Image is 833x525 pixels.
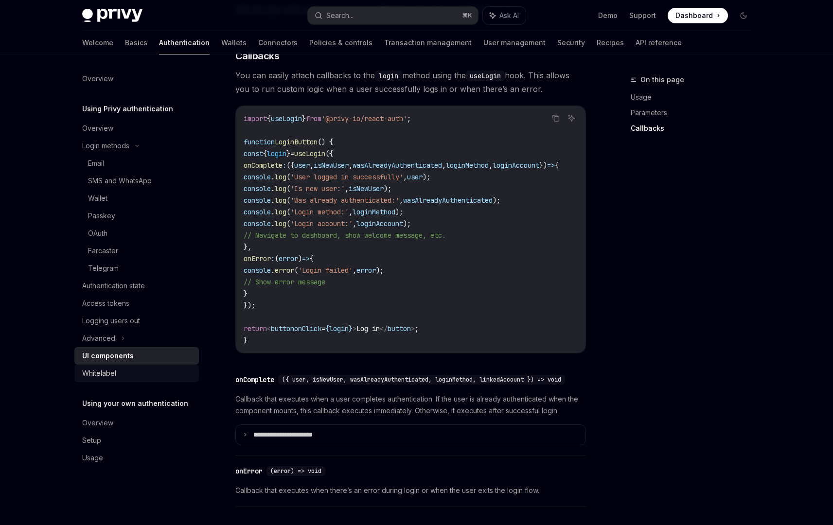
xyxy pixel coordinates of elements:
[298,266,353,275] span: 'Login failed'
[411,324,415,333] span: >
[302,114,306,123] span: }
[306,114,321,123] span: from
[271,266,275,275] span: .
[325,324,329,333] span: {
[82,398,188,409] h5: Using your own authentication
[82,417,113,429] div: Overview
[349,184,384,193] span: isNewUser
[321,114,407,123] span: '@privy-io/react-auth'
[462,12,472,19] span: ⌘ K
[388,324,411,333] span: button
[675,11,713,20] span: Dashboard
[310,254,314,263] span: {
[668,8,728,23] a: Dashboard
[244,301,255,310] span: });
[286,219,290,228] span: (
[88,175,152,187] div: SMS and WhatsApp
[415,324,419,333] span: ;
[159,31,210,54] a: Authentication
[466,70,505,81] code: useLogin
[275,196,286,205] span: log
[74,207,199,225] a: Passkey
[74,70,199,87] a: Overview
[74,347,199,365] a: UI components
[88,262,119,274] div: Telegram
[74,414,199,432] a: Overview
[82,367,116,379] div: Whitelabel
[271,219,275,228] span: .
[244,161,283,170] span: onComplete
[294,149,325,158] span: useLogin
[384,184,391,193] span: );
[549,112,562,124] button: Copy the contents from the code block
[286,184,290,193] span: (
[314,161,349,170] span: isNewUser
[349,208,353,216] span: ,
[244,266,271,275] span: console
[275,173,286,181] span: log
[88,227,107,239] div: OAuth
[82,297,129,309] div: Access tokens
[736,8,751,23] button: Toggle dark mode
[376,266,384,275] span: );
[403,196,493,205] span: wasAlreadyAuthenticated
[221,31,247,54] a: Wallets
[82,315,140,327] div: Logging users out
[74,449,199,467] a: Usage
[356,266,376,275] span: error
[271,173,275,181] span: .
[275,208,286,216] span: log
[271,184,275,193] span: .
[235,466,263,476] div: onError
[636,31,682,54] a: API reference
[631,105,759,121] a: Parameters
[483,31,546,54] a: User management
[125,31,147,54] a: Basics
[82,350,134,362] div: UI components
[244,138,275,146] span: function
[290,173,403,181] span: 'User logged in successfully'
[290,219,353,228] span: 'Login account:'
[309,31,372,54] a: Policies & controls
[399,196,403,205] span: ,
[244,254,271,263] span: onError
[286,208,290,216] span: (
[555,161,559,170] span: {
[353,219,356,228] span: ,
[275,254,279,263] span: (
[294,324,321,333] span: onClick
[308,7,478,24] button: Search...⌘K
[290,196,399,205] span: 'Was already authenticated:'
[403,173,407,181] span: ,
[629,11,656,20] a: Support
[244,219,271,228] span: console
[356,219,403,228] span: loginAccount
[446,161,489,170] span: loginMethod
[82,103,173,115] h5: Using Privy authentication
[82,73,113,85] div: Overview
[244,324,267,333] span: return
[499,11,519,20] span: Ask AI
[74,277,199,295] a: Authentication state
[244,243,251,251] span: },
[88,192,107,204] div: Wallet
[407,173,423,181] span: user
[267,114,271,123] span: {
[275,184,286,193] span: log
[279,254,298,263] span: error
[375,70,402,81] code: login
[267,149,286,158] span: login
[282,376,561,384] span: ({ user, isNewUser, wasAlreadyAuthenticated, loginMethod, linkedAccount }) => void
[88,157,104,169] div: Email
[326,10,354,21] div: Search...
[539,161,547,170] span: })
[395,208,403,216] span: );
[356,324,380,333] span: Log in
[267,324,271,333] span: <
[349,324,353,333] span: }
[235,393,586,417] span: Callback that executes when a user completes authentication. If the user is already authenticated...
[74,225,199,242] a: OAuth
[298,254,302,263] span: )
[286,196,290,205] span: (
[547,161,555,170] span: =>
